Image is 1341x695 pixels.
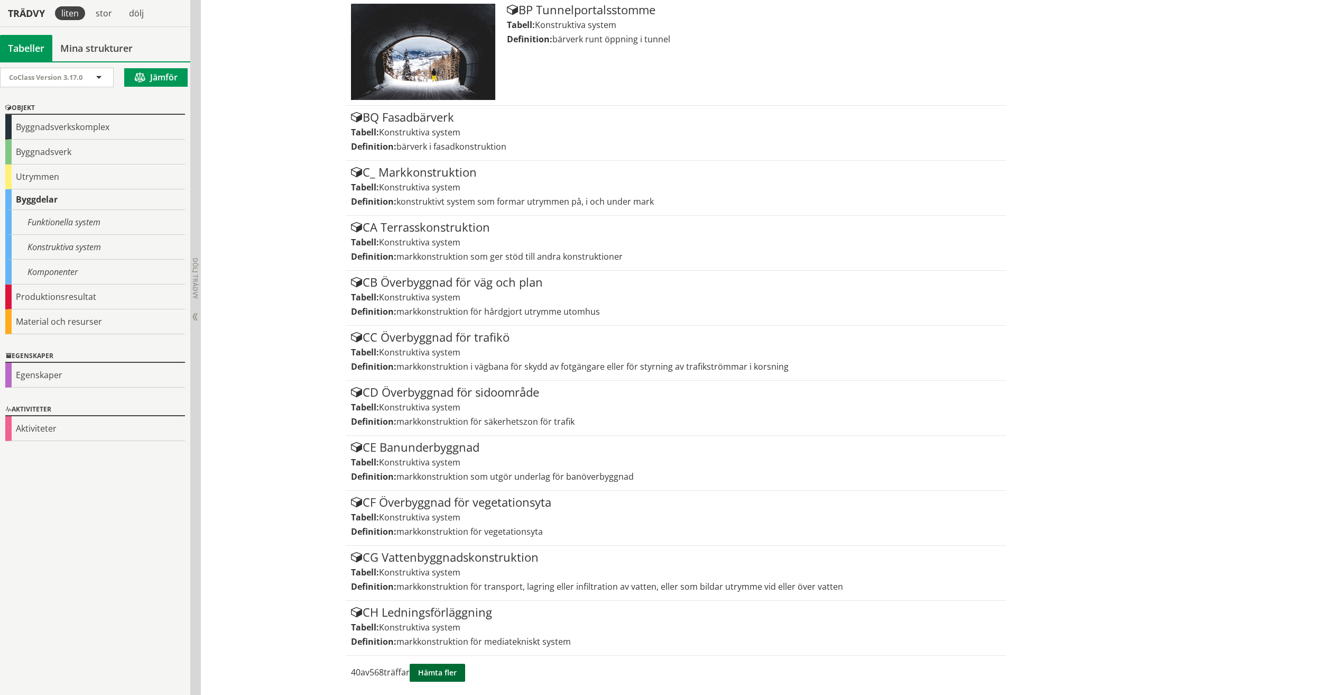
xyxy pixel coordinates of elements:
[396,361,789,372] span: markkonstruktion i vägbana för skydd av fotgängare eller för styrning av trafikströmmar i korsning
[5,102,185,115] div: Objekt
[351,386,1001,399] div: CD Överbyggnad för sidoområde
[5,189,185,210] div: Byggdelar
[379,346,460,358] span: Konstruktiva system
[351,4,495,100] img: Tabell
[52,35,141,61] a: Mina strukturer
[379,566,460,578] span: Konstruktiva system
[351,621,379,633] label: Tabell:
[2,7,51,19] div: Trädvy
[351,361,396,372] label: Definition:
[351,166,1001,179] div: C_ Markkonstruktion
[351,471,396,482] label: Definition:
[507,19,535,31] label: Tabell:
[351,291,379,303] label: Tabell:
[124,68,188,87] button: Jämför
[5,309,185,334] div: Material och resurser
[351,581,396,592] label: Definition:
[396,251,623,262] span: markkonstruktion som ger stöd till andra konstruktioner
[351,526,396,537] label: Definition:
[351,346,379,358] label: Tabell:
[9,72,82,82] span: CoClass Version 3.17.0
[5,164,185,189] div: Utrymmen
[351,276,1001,289] div: CB Överbyggnad för väg och plan
[351,251,396,262] label: Definition:
[5,260,185,285] div: Komponenter
[379,236,460,248] span: Konstruktiva system
[379,291,460,303] span: Konstruktiva system
[379,456,460,468] span: Konstruktiva system
[191,258,200,299] span: Dölj trädvy
[351,416,396,427] label: Definition:
[379,181,460,193] span: Konstruktiva system
[351,141,396,152] label: Definition:
[351,306,396,317] label: Definition:
[123,6,150,20] div: dölj
[351,511,379,523] label: Tabell:
[351,606,1001,619] div: CH Ledningsförläggning
[396,471,634,482] span: markkonstruktion som utgör underlag för banöverbyggnad
[351,666,360,678] span: 40
[507,4,1001,16] div: BP Tunnelportalsstomme
[5,350,185,363] div: Egenskaper
[5,285,185,309] div: Produktionsresultat
[351,496,1001,509] div: CF Överbyggnad för vegetationsyta
[351,401,379,413] label: Tabell:
[351,551,1001,564] div: CG Vattenbyggnadskonstruktion
[351,126,379,138] label: Tabell:
[379,511,460,523] span: Konstruktiva system
[346,656,995,690] div: av träffar
[396,581,843,592] span: markkonstruktion för transport, lagring eller infiltration av vatten, eller som bildar utrymme vi...
[351,566,379,578] label: Tabell:
[5,363,185,388] div: Egenskaper
[507,33,552,45] label: Definition:
[5,140,185,164] div: Byggnadsverk
[351,636,396,647] label: Definition:
[351,236,379,248] label: Tabell:
[351,456,379,468] label: Tabell:
[396,416,575,427] span: markkonstruktion för säkerhetszon för trafik
[379,126,460,138] span: Konstruktiva system
[396,526,543,537] span: markkonstruktion för vegetationsyta
[5,404,185,416] div: Aktiviteter
[552,33,670,45] span: bärverk runt öppning i tunnel
[396,141,506,152] span: bärverk i fasadkonstruktion
[351,441,1001,454] div: CE Banunderbyggnad
[535,19,616,31] span: Konstruktiva system
[5,235,185,260] div: Konstruktiva system
[89,6,118,20] div: stor
[396,306,600,317] span: markkonstruktion för hårdgjort utrymme utomhus
[351,111,1001,124] div: BQ Fasadbärverk
[55,6,85,20] div: liten
[351,181,379,193] label: Tabell:
[5,416,185,441] div: Aktiviteter
[351,331,1001,344] div: CC Överbyggnad för trafikö
[379,401,460,413] span: Konstruktiva system
[396,636,571,647] span: markkonstruktion för mediatekniskt system
[369,666,384,678] span: 568
[410,664,465,682] button: Hämta fler
[379,621,460,633] span: Konstruktiva system
[396,196,654,207] span: konstruktivt system som formar utrymmen på, i och under mark
[5,115,185,140] div: Byggnadsverkskomplex
[351,196,396,207] label: Definition:
[351,221,1001,234] div: CA Terrasskonstruktion
[5,210,185,235] div: Funktionella system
